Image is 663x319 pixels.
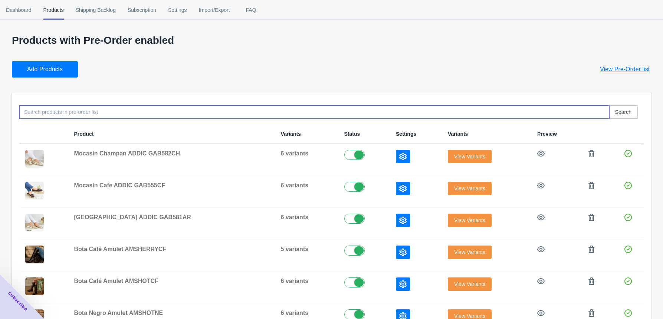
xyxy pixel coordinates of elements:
span: View Pre-Order list [600,66,650,73]
span: Settings [396,131,416,137]
span: Bota Café Amulet AMSHERRYCF [74,246,166,252]
button: View Variants [448,182,492,195]
span: Dashboard [6,0,32,20]
span: Subscribe [7,290,29,312]
span: Import/Export [199,0,230,20]
span: View Variants [454,249,485,255]
span: Mocasín Champan ADDIC GAB582CH [74,150,180,157]
p: Products with Pre-Order enabled [12,34,651,46]
img: IMG-20250904-WA0010.jpg [25,214,44,231]
span: Variants [280,131,301,137]
span: 6 variants [280,310,308,316]
span: Add Products [27,66,63,73]
span: Shipping Backlog [76,0,116,20]
span: 6 variants [280,182,308,188]
span: 6 variants [280,214,308,220]
img: IMG-20250904-WA0013.jpg [25,150,44,168]
button: View Pre-Order list [591,61,659,78]
span: Status [344,131,360,137]
span: View Variants [454,154,485,159]
span: View Variants [454,281,485,287]
span: Variants [448,131,468,137]
button: Search [609,105,638,119]
button: Add Products [12,61,78,78]
img: IMG-20250904-WA0018.jpg [25,182,44,200]
span: 6 variants [280,150,308,157]
span: Bota Negro Amulet AMSHOTNE [74,310,163,316]
span: Preview [537,131,557,137]
span: View Variants [454,313,485,319]
span: Mocasín Cafe ADDIC GAB555CF [74,182,165,188]
span: 5 variants [280,246,308,252]
button: View Variants [448,150,492,163]
span: Settings [168,0,187,20]
button: View Variants [448,214,492,227]
span: View Variants [454,185,485,191]
span: 6 variants [280,278,308,284]
span: Bota Café Amulet AMSHOTCF [74,278,158,284]
input: Search products in pre-order list [19,105,609,119]
span: Search [615,109,631,115]
button: View Variants [448,277,492,291]
span: Products [43,0,64,20]
span: Product [74,131,93,137]
span: View Variants [454,217,485,223]
span: [GEOGRAPHIC_DATA] ADDIC GAB581AR [74,214,191,220]
button: View Variants [448,246,492,259]
img: 20250917_1720_BotaEleganteyDetallada_remix_01k5czhvd0fd8vtetvw225ne6m.png [25,246,44,263]
span: Subscription [128,0,156,20]
span: FAQ [242,0,260,20]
